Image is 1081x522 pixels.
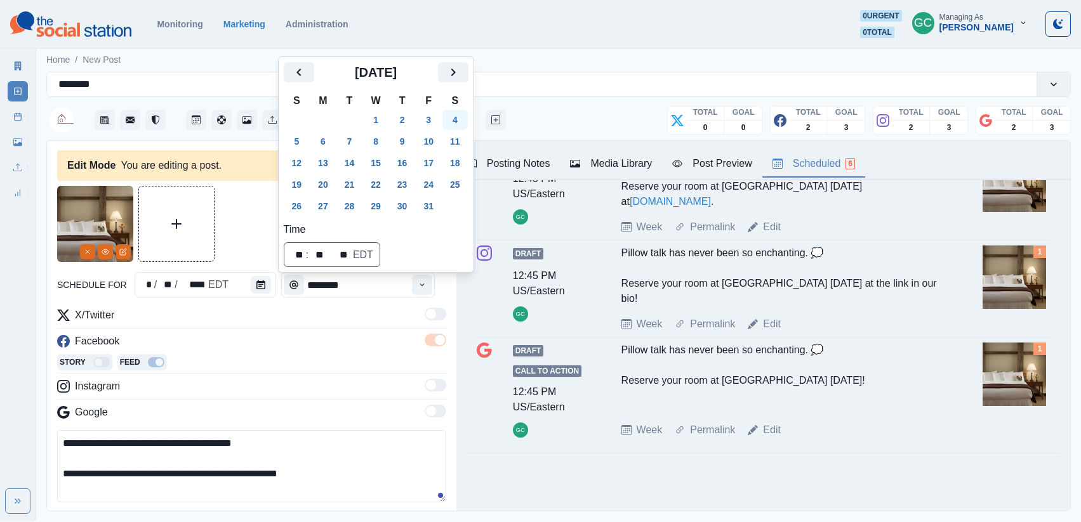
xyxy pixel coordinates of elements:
[310,93,336,109] th: M
[57,186,133,262] img: dekjzypdtn1uu4racskt
[637,316,663,332] a: Week
[284,62,468,267] div: schedule for schedule for
[362,93,389,109] th: W
[516,209,525,225] div: Gizelle Carlos
[860,27,894,38] span: 0 total
[860,10,901,22] span: 0 urgent
[513,171,580,202] div: 12:45 PM US/Eastern
[262,110,282,130] a: Uploads
[281,272,435,297] div: Time
[442,93,468,109] th: S
[516,422,525,438] div: Gizelle Carlos
[237,110,257,130] button: Media Library
[75,379,120,394] p: Instagram
[939,13,983,22] div: Managing As
[139,186,214,261] button: Upload Media
[138,277,153,292] div: schedule for
[8,157,28,178] a: Uploads
[763,422,781,438] a: Edit
[284,275,304,295] button: Time
[337,131,362,152] button: Tuesday, October 7, 2025
[621,343,942,412] div: Pillow talk has never been so enchanting. 💭 Reserve your room at [GEOGRAPHIC_DATA] [DATE]!
[46,53,121,67] nav: breadcrumb
[289,247,305,263] div: hour
[442,131,468,152] button: Saturday, October 11, 2025
[284,93,310,109] th: S
[467,156,550,171] div: Posting Notes
[412,275,432,295] button: Time
[844,122,849,133] p: 3
[1033,245,1046,258] div: Total Media Attached
[442,174,468,195] button: Saturday, October 25, 2025
[284,62,314,82] button: Previous
[690,316,735,332] a: Permalink
[310,196,336,216] button: Monday, October 27, 2025
[138,277,230,292] div: Date
[938,107,960,118] p: GOAL
[741,122,746,133] p: 0
[157,19,202,29] a: Monitoring
[223,19,265,29] a: Marketing
[390,153,415,173] button: Thursday, October 16, 2025
[806,122,811,133] p: 2
[116,244,131,259] button: Edit Media
[337,174,362,195] button: Tuesday, October 21, 2025
[5,488,30,514] button: Expand
[10,11,131,37] img: logoTextSVG.62801f218bc96a9b266caa72a09eb111.svg
[763,316,781,332] a: Edit
[284,93,468,217] table: October 2025
[1012,122,1016,133] p: 2
[1045,11,1071,37] button: Toggle Mode
[186,110,206,130] button: Post Schedule
[416,110,441,130] button: Friday, October 3, 2025
[352,247,375,263] div: time zone
[637,219,663,235] a: Week
[336,93,363,109] th: T
[416,153,441,173] button: Friday, October 17, 2025
[75,53,77,67] span: /
[621,245,942,306] div: Pillow talk has never been so enchanting. 💭 Reserve your room at [GEOGRAPHIC_DATA] [DATE] at the ...
[75,334,119,349] p: Facebook
[57,278,127,292] label: schedule for
[693,107,718,118] p: TOTAL
[983,245,1046,309] img: dekjzypdtn1uu4racskt
[983,148,1046,212] img: dekjzypdtn1uu4racskt
[8,183,28,203] a: Review Summary
[49,107,74,133] img: 115303485150857
[286,19,348,29] a: Administration
[145,110,166,130] button: Reviews
[516,306,525,322] div: Gizelle Carlos
[60,356,86,368] p: Story
[773,156,855,171] div: Scheduled
[284,174,310,195] button: Sunday, October 19, 2025
[284,222,461,237] label: Time
[46,53,70,67] a: Home
[899,107,924,118] p: TOTAL
[284,62,468,217] div: October 2025
[67,158,116,173] div: Edit Mode
[314,65,438,80] h2: [DATE]
[513,345,544,356] span: Draft
[310,174,336,195] button: Monday, October 20, 2025
[75,405,108,420] p: Google
[438,62,468,82] button: Next
[310,131,336,152] button: Monday, October 6, 2025
[835,107,858,118] p: GOAL
[513,248,544,259] span: Draft
[846,158,855,169] span: 6
[1050,122,1054,133] p: 3
[415,93,442,109] th: F
[416,174,441,195] button: Friday, October 24, 2025
[390,174,415,195] button: Thursday, October 23, 2025
[120,356,140,368] p: Feed
[1041,107,1063,118] p: GOAL
[513,365,581,377] span: Call to Action
[363,131,388,152] button: Wednesday, October 8, 2025
[98,244,113,259] button: View Media
[690,219,735,235] a: Permalink
[211,110,232,130] button: Content Pool
[284,153,310,173] button: Sunday, October 12, 2025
